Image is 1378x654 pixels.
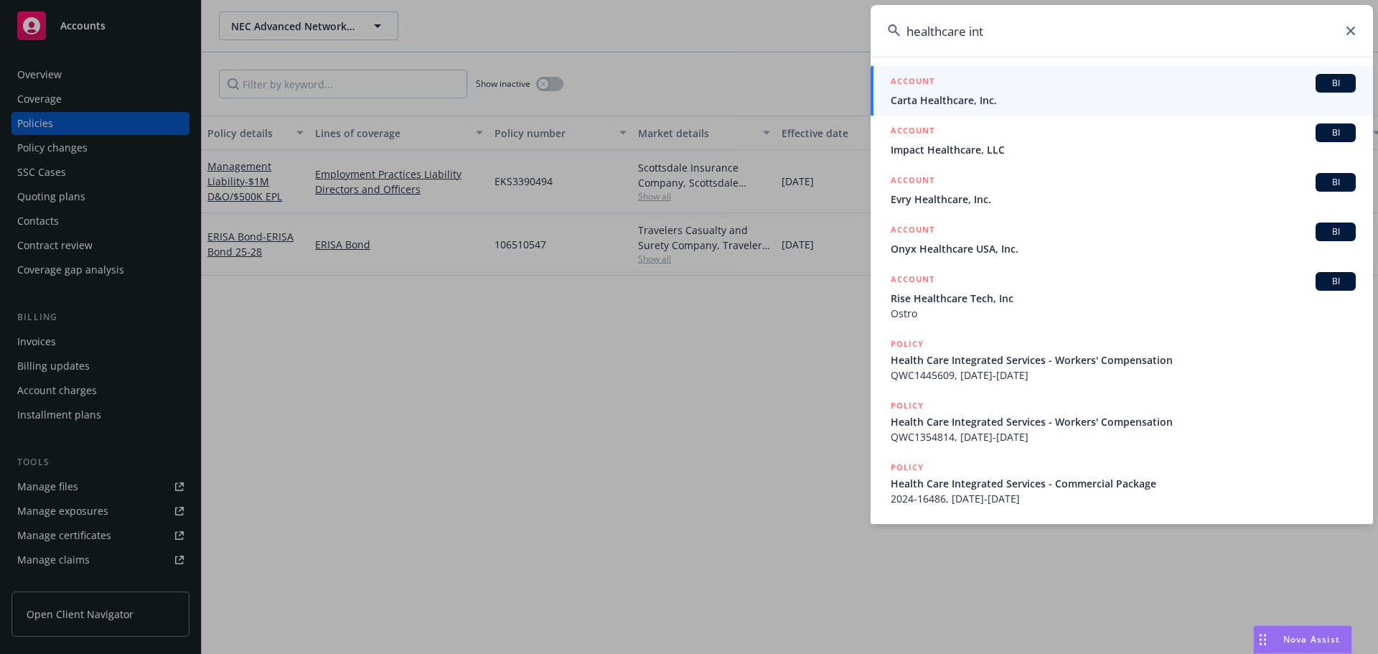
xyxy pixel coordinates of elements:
span: QWC1445609, [DATE]-[DATE] [891,368,1356,383]
span: BI [1321,176,1350,189]
a: POLICYHealth Care Integrated Services - Workers' CompensationQWC1445609, [DATE]-[DATE] [871,329,1373,391]
a: ACCOUNTBIEvry Healthcare, Inc. [871,165,1373,215]
span: BI [1321,126,1350,139]
span: Impact Healthcare, LLC [891,142,1356,157]
a: ACCOUNTBIImpact Healthcare, LLC [871,116,1373,165]
div: Drag to move [1254,626,1272,653]
a: POLICY [871,514,1373,576]
span: Evry Healthcare, Inc. [891,192,1356,207]
input: Search... [871,5,1373,57]
h5: POLICY [891,460,924,475]
a: ACCOUNTBIRise Healthcare Tech, IncOstro [871,264,1373,329]
button: Nova Assist [1253,625,1352,654]
h5: ACCOUNT [891,173,934,190]
span: Rise Healthcare Tech, Inc [891,291,1356,306]
span: BI [1321,275,1350,288]
span: BI [1321,77,1350,90]
span: Onyx Healthcare USA, Inc. [891,241,1356,256]
h5: ACCOUNT [891,123,934,141]
h5: ACCOUNT [891,223,934,240]
span: Ostro [891,306,1356,321]
a: POLICYHealth Care Integrated Services - Workers' CompensationQWC1354814, [DATE]-[DATE] [871,391,1373,452]
span: Carta Healthcare, Inc. [891,93,1356,108]
span: 2024-16486, [DATE]-[DATE] [891,491,1356,506]
h5: POLICY [891,337,924,351]
span: Health Care Integrated Services - Workers' Compensation [891,352,1356,368]
a: ACCOUNTBIOnyx Healthcare USA, Inc. [871,215,1373,264]
a: ACCOUNTBICarta Healthcare, Inc. [871,66,1373,116]
span: Health Care Integrated Services - Workers' Compensation [891,414,1356,429]
span: QWC1354814, [DATE]-[DATE] [891,429,1356,444]
span: Health Care Integrated Services - Commercial Package [891,476,1356,491]
span: Nova Assist [1283,633,1340,645]
h5: ACCOUNT [891,272,934,289]
h5: POLICY [891,398,924,413]
h5: ACCOUNT [891,74,934,91]
a: POLICYHealth Care Integrated Services - Commercial Package2024-16486, [DATE]-[DATE] [871,452,1373,514]
span: BI [1321,225,1350,238]
h5: POLICY [891,522,924,536]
